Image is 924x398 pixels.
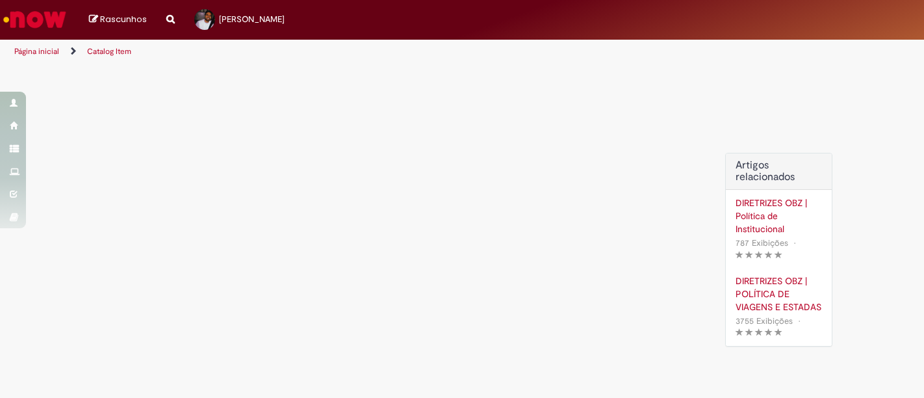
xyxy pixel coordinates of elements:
[736,237,788,248] span: 787 Exibições
[219,14,285,25] span: [PERSON_NAME]
[795,312,803,330] span: •
[100,13,147,25] span: Rascunhos
[736,315,793,326] span: 3755 Exibições
[736,160,822,183] h3: Artigos relacionados
[791,234,799,252] span: •
[14,46,59,57] a: Página inicial
[89,14,147,26] a: Rascunhos
[87,46,131,57] a: Catalog Item
[1,7,68,33] img: ServiceNow
[10,40,606,64] ul: Trilhas de página
[736,274,822,313] a: DIRETRIZES OBZ | POLÍTICA DE VIAGENS E ESTADAS
[736,196,822,235] a: DIRETRIZES OBZ | Política de Institucional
